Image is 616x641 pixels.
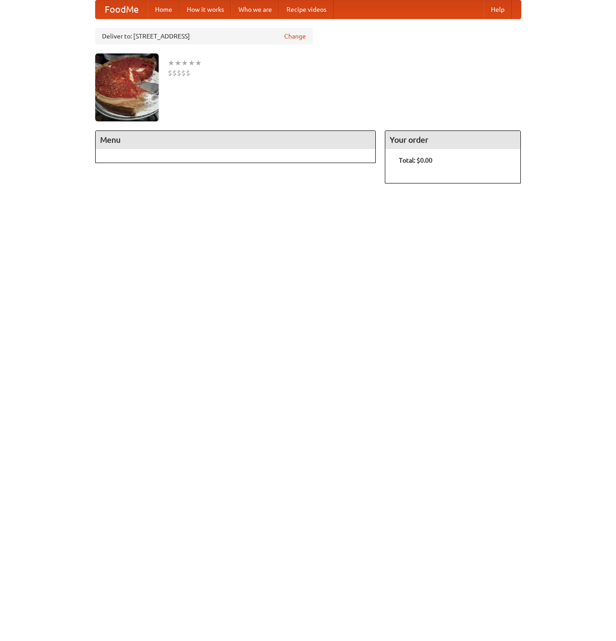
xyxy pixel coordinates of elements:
li: ★ [181,58,188,68]
a: Change [284,32,306,41]
b: Total: $0.00 [399,157,432,164]
h4: Your order [385,131,520,149]
a: Home [148,0,179,19]
li: $ [181,68,186,78]
img: angular.jpg [95,53,159,121]
h4: Menu [96,131,376,149]
a: Recipe videos [279,0,334,19]
a: Help [484,0,512,19]
li: ★ [195,58,202,68]
li: $ [168,68,172,78]
a: FoodMe [96,0,148,19]
a: Who we are [231,0,279,19]
a: How it works [179,0,231,19]
li: ★ [168,58,175,68]
li: $ [186,68,190,78]
li: ★ [175,58,181,68]
li: $ [177,68,181,78]
li: ★ [188,58,195,68]
div: Deliver to: [STREET_ADDRESS] [95,28,313,44]
li: $ [172,68,177,78]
